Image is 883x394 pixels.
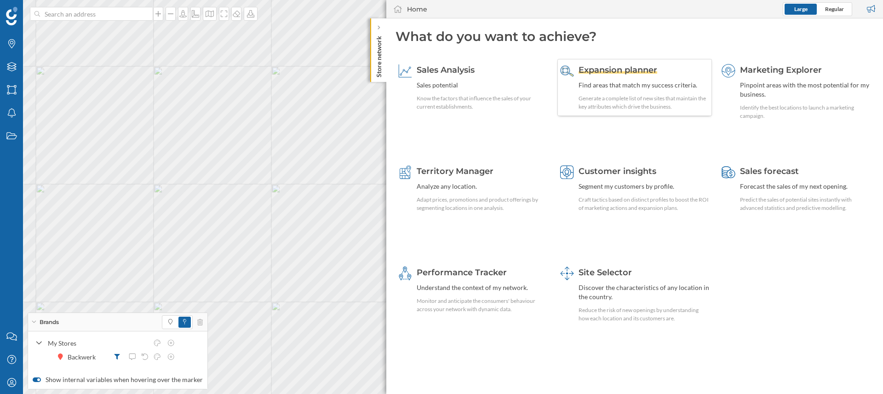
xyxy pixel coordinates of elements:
[40,318,59,326] span: Brands
[579,182,710,191] div: Segment my customers by profile.
[579,306,710,323] div: Reduce the risk of new openings by understanding how each location and its customers are.
[579,65,657,75] span: Expansion planner
[740,196,871,212] div: Predict the sales of potential sites instantly with advanced statistics and predictive modelling.
[579,283,710,301] div: Discover the characteristics of any location in the country.
[417,94,548,111] div: Know the factors that influence the sales of your current establishments.
[417,283,548,292] div: Understand the context of my network.
[740,166,799,176] span: Sales forecast
[407,5,427,14] div: Home
[417,81,548,90] div: Sales potential
[579,196,710,212] div: Craft tactics based on distinct profiles to boost the ROI of marketing actions and expansion plans.
[396,28,874,45] div: What do you want to achieve?
[417,182,548,191] div: Analyze any location.
[579,267,632,278] span: Site Selector
[398,165,412,179] img: territory-manager.svg
[398,64,412,78] img: sales-explainer.svg
[740,81,871,99] div: Pinpoint areas with the most potential for my business.
[33,375,203,384] label: Show internal variables when hovering over the marker
[417,65,475,75] span: Sales Analysis
[19,6,52,15] span: Support
[560,64,574,78] img: search-areas--hover.svg
[740,182,871,191] div: Forecast the sales of my next opening.
[560,165,574,179] img: customer-intelligence.svg
[417,166,493,176] span: Territory Manager
[374,32,384,77] p: Store network
[417,297,548,313] div: Monitor and anticipate the consumers' behaviour across your network with dynamic data.
[560,267,574,280] img: dashboards-manager.svg
[579,81,710,90] div: Find areas that match my success criteria.
[740,65,822,75] span: Marketing Explorer
[825,6,844,12] span: Regular
[722,165,735,179] img: sales-forecast.svg
[579,94,710,111] div: Generate a complete list of new sites that maintain the key attributes which drive the business.
[417,267,507,278] span: Performance Tracker
[579,166,656,176] span: Customer insights
[722,64,735,78] img: explorer.svg
[417,196,548,212] div: Adapt prices, promotions and product offerings by segmenting locations in one analysis.
[398,267,412,280] img: monitoring-360.svg
[48,338,148,348] div: My Stores
[794,6,808,12] span: Large
[6,7,17,25] img: Geoblink Logo
[68,352,100,362] div: Backwerk
[740,104,871,120] div: Identify the best locations to launch a marketing campaign.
